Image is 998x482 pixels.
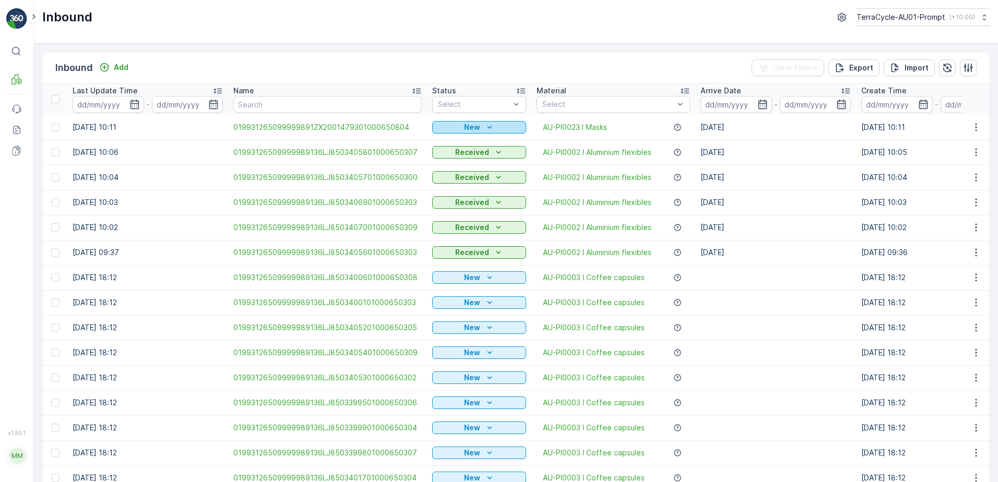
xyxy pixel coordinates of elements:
p: Clear Filters [773,63,818,73]
td: [DATE] 10:03 [67,190,228,215]
td: [DATE] 18:12 [67,440,228,465]
p: Arrive Date [700,86,741,96]
a: 01993126509999989136LJ8503405701000650300 [233,172,422,183]
p: Select [438,99,510,110]
span: AU-PI0002 I Aluminium flexibles [543,222,651,233]
a: 01993126509999989136LJ8503400601000650308 [233,272,422,283]
div: MM [9,448,26,464]
a: 01993126509999989136LJ8503405201000650305 [233,322,422,333]
a: AU-PI0003 I Coffee capsules [543,272,645,283]
p: New [464,372,480,383]
div: Toggle Row Selected [51,198,60,207]
button: New [432,421,526,434]
p: New [464,272,480,283]
p: Received [455,222,489,233]
td: [DATE] [695,115,856,140]
a: AU-PI0003 I Coffee capsules [543,322,645,333]
a: 01993126509999989136LJ8503405801000650307 [233,147,422,158]
button: New [432,121,526,134]
td: [DATE] 18:12 [67,415,228,440]
span: AU-PI0002 I Aluminium flexibles [543,197,651,208]
a: AU-PI0003 I Coffee capsules [543,397,645,408]
a: AU-PI0002 I Aluminium flexibles [543,247,651,258]
span: v 1.50.1 [6,430,27,436]
td: [DATE] 18:12 [67,290,228,315]
p: Received [455,147,489,158]
a: 01993126509999989136LJ8503400101000650303 [233,297,422,308]
button: Received [432,171,526,184]
button: Received [432,146,526,159]
button: MM [6,438,27,474]
a: 01993126509999989136LJ8503405401000650309 [233,347,422,358]
span: 01993126509999989136LJ8503405301000650302 [233,372,422,383]
td: [DATE] 18:12 [67,365,228,390]
input: dd/mm/yyyy [861,96,933,113]
p: ( +10:00 ) [949,13,975,21]
p: Received [455,197,489,208]
td: [DATE] [695,215,856,240]
input: dd/mm/yyyy [73,96,144,113]
button: New [432,271,526,284]
input: dd/mm/yyyy [152,96,223,113]
a: AU-PI0003 I Coffee capsules [543,347,645,358]
span: AU-PI0003 I Coffee capsules [543,423,645,433]
p: New [464,397,480,408]
p: Add [114,62,128,73]
div: Toggle Row Selected [51,348,60,357]
button: Export [828,59,880,76]
a: AU-PI0003 I Coffee capsules [543,448,645,458]
button: New [432,321,526,334]
a: 01993126509999989136LJ8503399801000650307 [233,448,422,458]
td: [DATE] 10:04 [67,165,228,190]
p: - [146,98,150,111]
button: Import [884,59,935,76]
div: Toggle Row Selected [51,449,60,457]
td: [DATE] 18:12 [67,315,228,340]
p: New [464,423,480,433]
button: New [432,346,526,359]
a: 01993126509999989136LJ8503399501000650306 [233,397,422,408]
p: Status [432,86,456,96]
div: Toggle Row Selected [51,173,60,182]
div: Toggle Row Selected [51,123,60,131]
td: [DATE] [695,240,856,265]
a: AU-PI0002 I Aluminium flexibles [543,147,651,158]
p: Name [233,86,254,96]
button: Received [432,196,526,209]
td: [DATE] 10:11 [67,115,228,140]
button: TerraCycle-AU01-Prompt(+10:00) [857,8,990,26]
button: New [432,447,526,459]
div: Toggle Row Selected [51,373,60,382]
a: AU-PI0003 I Coffee capsules [543,297,645,308]
p: New [464,322,480,333]
td: [DATE] 18:12 [67,340,228,365]
div: Toggle Row Selected [51,424,60,432]
p: Select [542,99,674,110]
p: Inbound [55,61,93,75]
p: New [464,297,480,308]
p: TerraCycle-AU01-Prompt [857,12,945,22]
input: dd/mm/yyyy [780,96,851,113]
p: New [464,448,480,458]
div: Toggle Row Selected [51,273,60,282]
input: Search [233,96,422,113]
button: Add [95,61,133,74]
img: logo [6,8,27,29]
a: 01993126509999989136LJ8503407001000650309 [233,222,422,233]
button: New [432,296,526,309]
div: Toggle Row Selected [51,474,60,482]
a: 019931265099999891ZX2001479301000650804 [233,122,422,132]
p: Create Time [861,86,907,96]
td: [DATE] 18:12 [67,390,228,415]
td: [DATE] 10:02 [67,215,228,240]
td: [DATE] 10:06 [67,140,228,165]
button: New [432,396,526,409]
p: Received [455,172,489,183]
